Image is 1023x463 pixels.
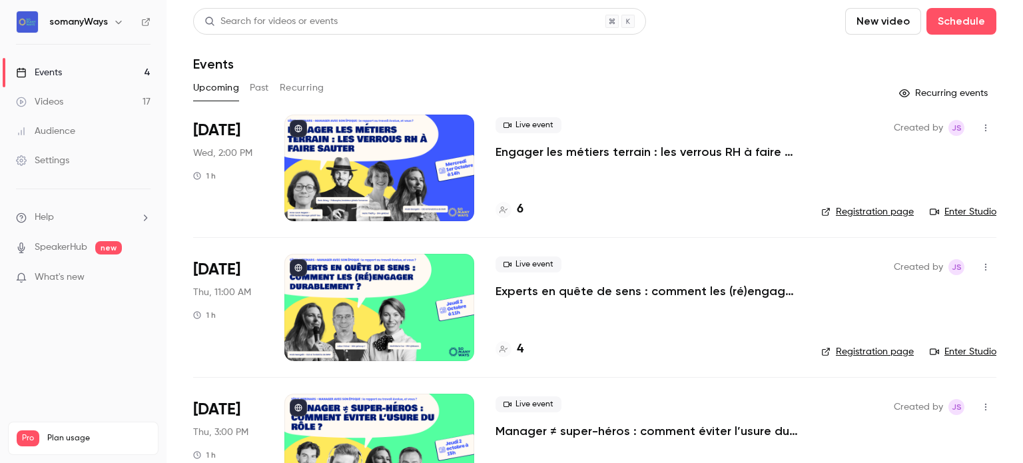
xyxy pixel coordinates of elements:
img: somanyWays [17,11,38,33]
span: Julia Sueur [948,120,964,136]
a: Engager les métiers terrain : les verrous RH à faire sauter [496,144,800,160]
a: Registration page [821,345,914,358]
span: [DATE] [193,399,240,420]
div: 1 h [193,310,216,320]
h1: Events [193,56,234,72]
button: Recurring [280,77,324,99]
span: Created by [894,120,943,136]
span: Plan usage [47,433,150,444]
span: Live event [496,396,561,412]
div: Oct 1 Wed, 2:00 PM (Europe/Paris) [193,115,263,221]
span: Created by [894,399,943,415]
span: Julia Sueur [948,259,964,275]
span: Live event [496,256,561,272]
div: Videos [16,95,63,109]
div: 1 h [193,450,216,460]
button: New video [845,8,921,35]
a: Experts en quête de sens : comment les (ré)engager durablement ? [496,283,800,299]
span: Wed, 2:00 PM [193,147,252,160]
span: Created by [894,259,943,275]
div: Events [16,66,62,79]
span: What's new [35,270,85,284]
span: Pro [17,430,39,446]
a: Manager ≠ super-héros : comment éviter l’usure du rôle ? [496,423,800,439]
div: Oct 2 Thu, 11:00 AM (Europe/Paris) [193,254,263,360]
span: Thu, 11:00 AM [193,286,251,299]
li: help-dropdown-opener [16,211,151,225]
h4: 6 [517,201,523,219]
a: Registration page [821,205,914,219]
span: [DATE] [193,120,240,141]
span: Help [35,211,54,225]
span: JS [952,399,962,415]
a: Enter Studio [930,345,996,358]
a: 6 [496,201,523,219]
span: new [95,241,122,254]
span: [DATE] [193,259,240,280]
div: Audience [16,125,75,138]
span: Julia Sueur [948,399,964,415]
h6: somanyWays [49,15,108,29]
span: Live event [496,117,561,133]
button: Past [250,77,269,99]
button: Recurring events [893,83,996,104]
h4: 4 [517,340,523,358]
div: Search for videos or events [204,15,338,29]
a: SpeakerHub [35,240,87,254]
span: Thu, 3:00 PM [193,426,248,439]
div: 1 h [193,171,216,181]
span: JS [952,259,962,275]
span: JS [952,120,962,136]
button: Schedule [926,8,996,35]
button: Upcoming [193,77,239,99]
a: 4 [496,340,523,358]
a: Enter Studio [930,205,996,219]
div: Settings [16,154,69,167]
